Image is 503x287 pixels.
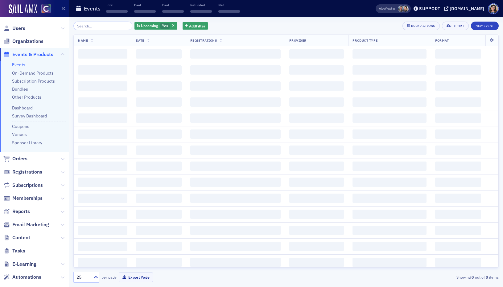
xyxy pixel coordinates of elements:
p: Paid [134,3,156,7]
span: ‌ [435,49,481,59]
strong: 0 [485,274,489,280]
span: ‌ [136,113,182,123]
span: ‌ [78,226,127,235]
span: ‌ [353,146,427,155]
span: ‌ [78,113,127,123]
span: Organizations [12,38,43,45]
span: ‌ [136,49,182,59]
a: Venues [12,132,27,137]
span: ‌ [353,258,427,267]
span: ‌ [435,242,481,251]
a: Other Products [12,94,41,100]
span: ‌ [78,162,127,171]
button: [DOMAIN_NAME] [444,6,486,11]
span: ‌ [136,194,182,203]
span: ‌ [353,194,427,203]
a: Users [3,25,25,32]
span: ‌ [435,146,481,155]
span: ‌ [289,258,344,267]
p: Total [106,3,128,7]
span: ‌ [78,258,127,267]
a: Content [3,234,30,241]
div: [DOMAIN_NAME] [450,6,484,11]
span: ‌ [78,129,127,139]
span: Registrations [190,38,217,43]
div: Support [419,6,440,11]
span: Name [78,38,88,43]
span: ‌ [435,65,481,75]
span: ‌ [136,162,182,171]
label: per page [101,274,117,280]
span: ‌ [435,258,481,267]
span: ‌ [289,178,344,187]
span: Content [12,234,30,241]
span: Automations [12,274,41,281]
button: Bulk Actions [402,22,440,30]
span: Viewing [379,6,395,11]
span: ‌ [435,162,481,171]
span: ‌ [289,97,344,107]
div: Also [379,6,385,10]
span: ‌ [289,113,344,123]
span: ‌ [190,10,212,13]
span: ‌ [353,49,427,59]
span: ‌ [162,10,184,13]
div: Yes [134,22,177,30]
span: ‌ [190,97,281,107]
a: Memberships [3,195,43,202]
strong: 0 [471,274,475,280]
span: Email Marketing [12,221,49,228]
a: Tasks [3,248,25,254]
span: ‌ [136,65,182,75]
span: ‌ [190,113,281,123]
span: Orders [12,155,27,162]
span: ‌ [190,194,281,203]
span: ‌ [134,10,156,13]
a: New Event [471,23,499,28]
span: ‌ [435,194,481,203]
span: ‌ [289,226,344,235]
a: Orders [3,155,27,162]
span: ‌ [353,97,427,107]
span: ‌ [218,10,240,13]
a: On-Demand Products [12,70,54,76]
a: Registrations [3,169,42,175]
p: Net [218,3,240,7]
a: Email Marketing [3,221,49,228]
span: ‌ [289,129,344,139]
span: ‌ [78,210,127,219]
span: Provider [289,38,307,43]
a: Events & Products [3,51,53,58]
span: ‌ [190,49,281,59]
span: ‌ [136,178,182,187]
a: View Homepage [37,4,51,14]
span: ‌ [289,81,344,91]
img: SailAMX [9,4,37,14]
span: ‌ [353,242,427,251]
span: ‌ [190,65,281,75]
span: ‌ [136,242,182,251]
span: ‌ [78,81,127,91]
button: New Event [471,22,499,30]
a: Survey Dashboard [12,113,47,119]
span: ‌ [435,97,481,107]
span: ‌ [136,146,182,155]
h1: Events [84,5,101,12]
span: ‌ [106,10,128,13]
span: ‌ [190,226,281,235]
span: ‌ [289,65,344,75]
span: ‌ [435,81,481,91]
a: Automations [3,274,41,281]
span: ‌ [136,258,182,267]
a: Sponsor Library [12,140,42,146]
span: ‌ [78,194,127,203]
span: ‌ [289,194,344,203]
span: ‌ [78,242,127,251]
span: ‌ [78,146,127,155]
input: Search… [73,22,132,30]
span: ‌ [435,210,481,219]
span: ‌ [353,129,427,139]
span: Profile [488,3,499,14]
span: Tasks [12,248,25,254]
span: Reports [12,208,30,215]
